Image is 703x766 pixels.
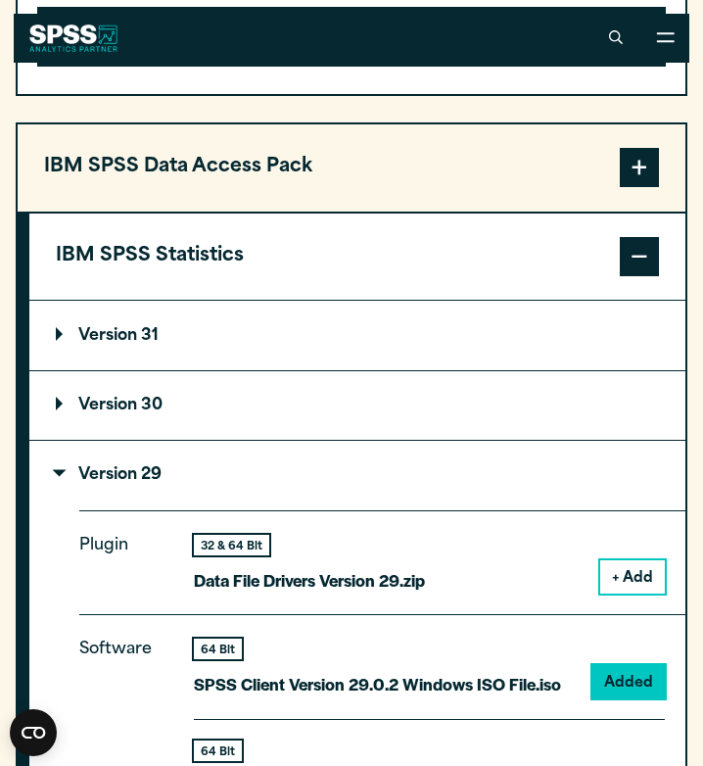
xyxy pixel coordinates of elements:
[29,301,685,369] summary: Version 31
[194,670,561,698] p: SPSS Client Version 29.0.2 Windows ISO File.iso
[29,441,685,509] summary: Version 29
[56,398,163,413] p: Version 30
[10,709,57,756] button: Open CMP widget
[194,639,242,659] div: 64 Bit
[56,467,162,483] p: Version 29
[29,214,685,301] button: IBM SPSS Statistics
[29,371,685,440] summary: Version 30
[194,535,269,555] div: 32 & 64 Bit
[79,532,167,579] p: Plugin
[18,124,685,212] button: IBM SPSS Data Access Pack
[600,560,665,594] button: + Add
[194,741,242,761] div: 64 Bit
[37,7,666,68] button: Download1Items
[592,665,665,698] button: Added
[29,24,118,52] img: SPSS White Logo
[56,328,159,344] p: Version 31
[194,566,425,595] p: Data File Drivers Version 29.zip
